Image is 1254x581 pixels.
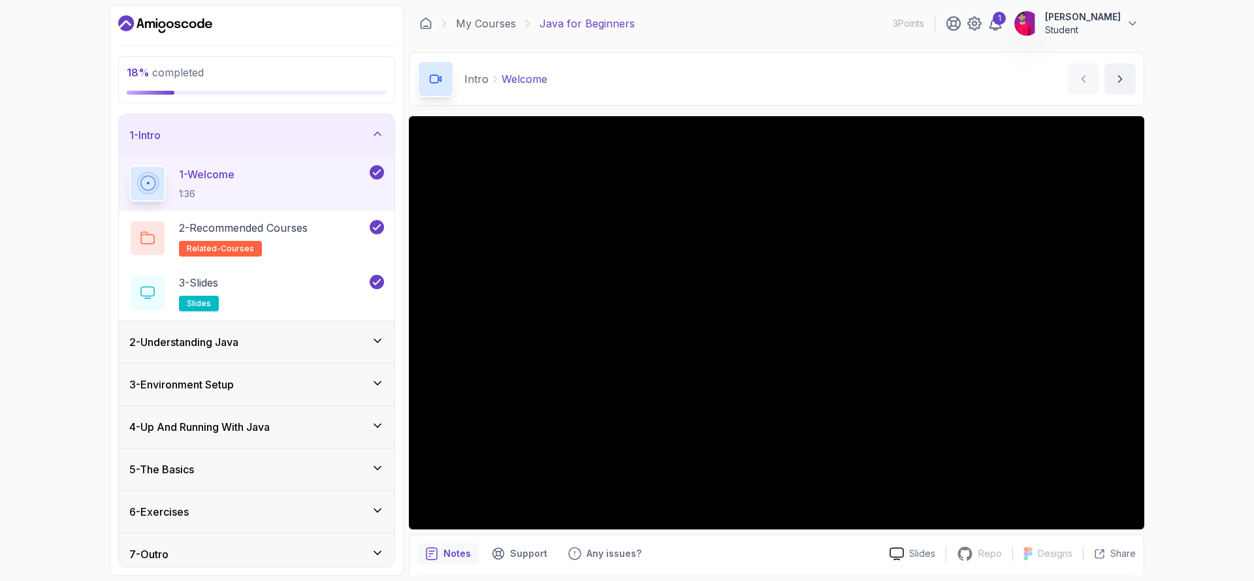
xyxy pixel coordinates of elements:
[129,165,384,202] button: 1-Welcome1:36
[978,547,1002,560] p: Repo
[409,116,1144,529] iframe: 1 - Hi
[127,66,150,79] span: 18 %
[187,298,211,309] span: slides
[879,547,946,561] a: Slides
[129,546,169,562] h3: 7 - Outro
[502,71,547,87] p: Welcome
[1006,251,1241,522] iframe: chat widget
[1045,24,1121,37] p: Student
[510,547,547,560] p: Support
[1038,547,1072,560] p: Designs
[119,321,394,363] button: 2-Understanding Java
[118,14,212,35] a: Dashboard
[127,66,204,79] span: completed
[993,12,1006,25] div: 1
[456,16,516,31] a: My Courses
[909,547,935,560] p: Slides
[417,543,479,564] button: notes button
[119,448,394,490] button: 5-The Basics
[119,114,394,156] button: 1-Intro
[179,220,308,236] p: 2 - Recommended Courses
[129,220,384,257] button: 2-Recommended Coursesrelated-courses
[587,547,641,560] p: Any issues?
[893,17,924,30] p: 3 Points
[443,547,471,560] p: Notes
[119,533,394,575] button: 7-Outro
[560,543,649,564] button: Feedback button
[419,17,432,30] a: Dashboard
[1014,11,1039,36] img: user profile image
[1104,63,1136,95] button: next content
[1014,10,1139,37] button: user profile image[PERSON_NAME]Student
[1083,547,1136,560] button: Share
[119,406,394,448] button: 4-Up And Running With Java
[129,419,270,435] h3: 4 - Up And Running With Java
[129,377,234,392] h3: 3 - Environment Setup
[464,71,489,87] p: Intro
[179,187,234,200] p: 1:36
[1199,529,1241,568] iframe: chat widget
[187,243,254,254] span: related-courses
[129,334,238,350] h3: 2 - Understanding Java
[539,16,635,31] p: Java for Beginners
[179,166,234,182] p: 1 - Welcome
[484,543,555,564] button: Support button
[988,16,1003,31] a: 1
[129,462,194,477] h3: 5 - The Basics
[129,504,189,520] h3: 6 - Exercises
[129,275,384,311] button: 3-Slidesslides
[1068,63,1099,95] button: previous content
[119,364,394,405] button: 3-Environment Setup
[1110,547,1136,560] p: Share
[129,127,161,143] h3: 1 - Intro
[179,275,218,290] p: 3 - Slides
[119,491,394,533] button: 6-Exercises
[1045,10,1121,24] p: [PERSON_NAME]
